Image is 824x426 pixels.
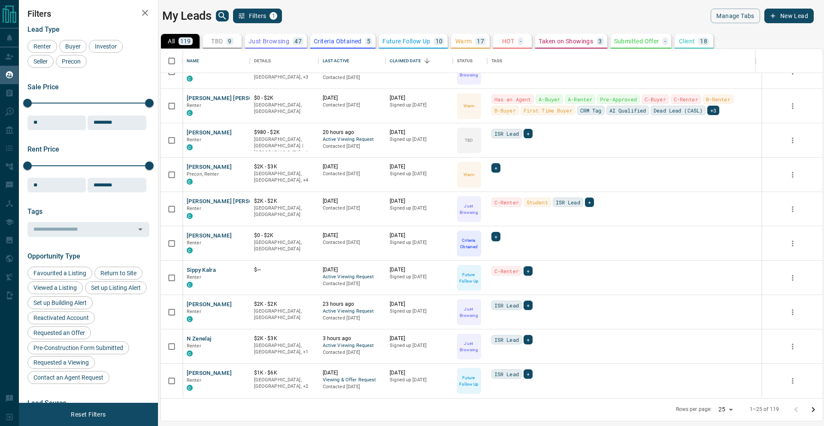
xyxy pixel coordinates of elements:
[385,49,453,73] div: Claimed Date
[458,374,480,387] p: Future Follow Up
[254,102,314,115] p: [GEOGRAPHIC_DATA], [GEOGRAPHIC_DATA]
[477,38,484,44] p: 17
[27,311,95,324] div: Reactivated Account
[162,9,212,23] h1: My Leads
[786,203,799,216] button: more
[187,144,193,150] div: condos.ca
[390,369,448,377] p: [DATE]
[254,239,314,253] p: [GEOGRAPHIC_DATA], [GEOGRAPHIC_DATA]
[323,49,349,73] div: Last Active
[187,385,193,391] div: condos.ca
[27,267,92,280] div: Favourited a Listing
[254,301,314,308] p: $2K - $2K
[390,163,448,170] p: [DATE]
[323,74,382,81] p: Contacted [DATE]
[323,280,382,287] p: Contacted [DATE]
[390,335,448,342] p: [DATE]
[187,179,193,185] div: condos.ca
[706,95,730,103] span: B-Renter
[30,270,89,277] span: Favourited a Listing
[27,252,80,260] span: Opportunity Type
[524,129,533,138] div: +
[187,76,193,82] div: condos.ca
[323,239,382,246] p: Contacted [DATE]
[323,232,382,239] p: [DATE]
[323,335,382,342] p: 3 hours ago
[323,377,382,384] span: Viewing & Offer Request
[491,163,500,173] div: +
[254,170,314,184] p: Etobicoke, North York, West End, Toronto
[187,316,193,322] div: condos.ca
[27,326,91,339] div: Requested an Offer
[458,340,480,353] p: Just Browsing
[187,213,193,219] div: condos.ca
[494,267,519,275] span: C-Renter
[30,43,54,50] span: Renter
[323,266,382,274] p: [DATE]
[710,106,716,115] span: +3
[527,335,530,344] span: +
[390,198,448,205] p: [DATE]
[27,399,67,407] span: Lead Source
[182,49,250,73] div: Name
[30,314,92,321] span: Reactivated Account
[254,163,314,170] p: $2K - $3K
[458,237,480,250] p: Criteria Obtained
[323,129,382,136] p: 20 hours ago
[805,401,822,418] button: Go to next page
[30,284,80,291] span: Viewed a Listing
[187,103,201,108] span: Renter
[254,67,314,81] p: West End, Midtown | Central, Toronto
[786,306,799,319] button: more
[187,94,278,103] button: [PERSON_NAME] [PERSON_NAME]
[491,232,500,241] div: +
[323,205,382,212] p: Contacted [DATE]
[187,198,278,206] button: [PERSON_NAME] [PERSON_NAME]
[187,232,232,240] button: [PERSON_NAME]
[187,343,201,349] span: Renter
[27,371,109,384] div: Contact an Agent Request
[254,49,271,73] div: Details
[27,356,95,369] div: Requested a Viewing
[30,299,90,306] span: Set up Building Alert
[600,95,637,103] span: Pre-Approved
[463,171,475,178] p: Warm
[487,49,756,73] div: Tags
[323,383,382,390] p: Contacted [DATE]
[390,301,448,308] p: [DATE]
[436,38,443,44] p: 10
[30,329,88,336] span: Requested an Offer
[568,95,592,103] span: A-Renter
[664,38,666,44] p: -
[539,95,560,103] span: A-Buyer
[294,38,302,44] p: 47
[187,206,201,211] span: Renter
[556,198,580,207] span: ISR Lead
[254,342,314,356] p: Toronto
[27,296,93,309] div: Set up Building Alert
[27,9,149,19] h2: Filters
[187,282,193,288] div: condos.ca
[187,369,232,377] button: [PERSON_NAME]
[62,43,84,50] span: Buyer
[645,95,666,103] span: C-Buyer
[494,370,519,378] span: ISR Lead
[390,342,448,349] p: Signed up [DATE]
[390,94,448,102] p: [DATE]
[390,205,448,212] p: Signed up [DATE]
[494,232,497,241] span: +
[187,163,232,171] button: [PERSON_NAME]
[187,350,193,356] div: condos.ca
[314,38,362,44] p: Criteria Obtained
[318,49,386,73] div: Last Active
[494,301,519,310] span: ISR Lead
[494,95,531,103] span: Has an Agent
[92,43,120,50] span: Investor
[323,301,382,308] p: 23 hours ago
[254,369,314,377] p: $1K - $6K
[527,267,530,275] span: +
[211,38,223,44] p: TBD
[390,136,448,143] p: Signed up [DATE]
[390,377,448,383] p: Signed up [DATE]
[323,163,382,170] p: [DATE]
